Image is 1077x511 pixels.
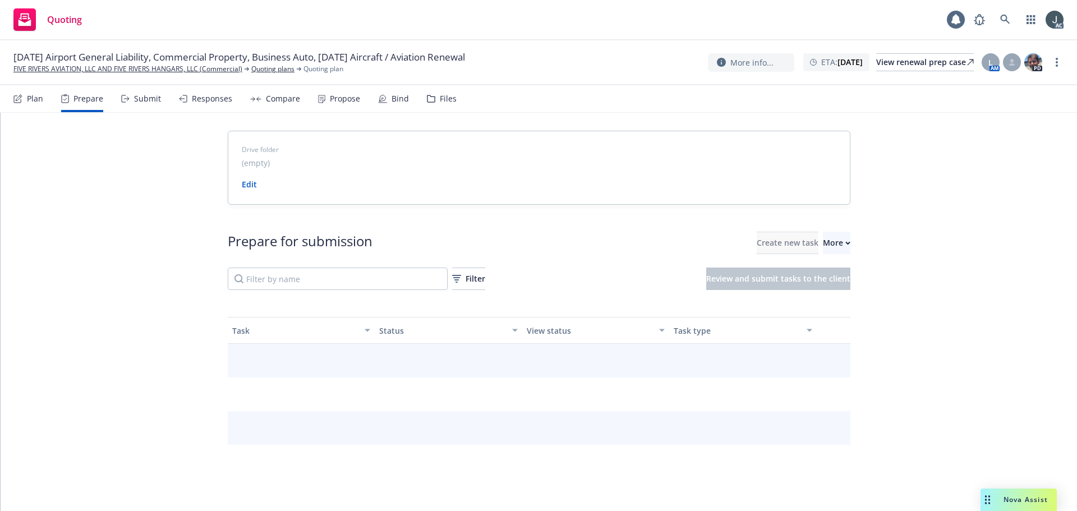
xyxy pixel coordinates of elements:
[379,325,505,337] div: Status
[757,237,818,248] span: Create new task
[981,489,995,511] div: Drag to move
[823,232,850,254] div: More
[330,94,360,103] div: Propose
[1004,495,1048,504] span: Nova Assist
[303,64,343,74] span: Quoting plan
[228,317,375,344] button: Task
[837,57,863,67] strong: [DATE]
[242,157,270,169] span: (empty)
[706,268,850,290] button: Review and submit tasks to the client
[228,268,448,290] input: Filter by name
[375,317,522,344] button: Status
[669,317,817,344] button: Task type
[452,268,485,289] div: Filter
[821,56,863,68] span: ETA :
[994,8,1016,31] a: Search
[392,94,409,103] div: Bind
[730,57,774,68] span: More info...
[452,268,485,290] button: Filter
[988,57,993,68] span: L
[440,94,457,103] div: Files
[266,94,300,103] div: Compare
[708,53,794,72] button: More info...
[1050,56,1064,69] a: more
[757,232,818,254] button: Create new task
[1020,8,1042,31] a: Switch app
[13,64,242,74] a: FIVE RIVERS AVIATION, LLC AND FIVE RIVERS HANGARS, LLC (Commercial)
[674,325,800,337] div: Task type
[823,232,850,254] button: More
[251,64,294,74] a: Quoting plans
[522,317,670,344] button: View status
[968,8,991,31] a: Report a Bug
[27,94,43,103] div: Plan
[242,179,257,190] a: Edit
[876,54,974,71] div: View renewal prep case
[134,94,161,103] div: Submit
[192,94,232,103] div: Responses
[13,50,465,64] span: [DATE] Airport General Liability, Commercial Property, Business Auto, [DATE] Aircraft / Aviation ...
[73,94,103,103] div: Prepare
[9,4,86,35] a: Quoting
[527,325,653,337] div: View status
[981,489,1057,511] button: Nova Assist
[1046,11,1064,29] img: photo
[47,15,82,24] span: Quoting
[242,145,836,155] span: Drive folder
[232,325,358,337] div: Task
[228,232,372,254] div: Prepare for submission
[1024,53,1042,71] img: photo
[876,53,974,71] a: View renewal prep case
[706,273,850,284] span: Review and submit tasks to the client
